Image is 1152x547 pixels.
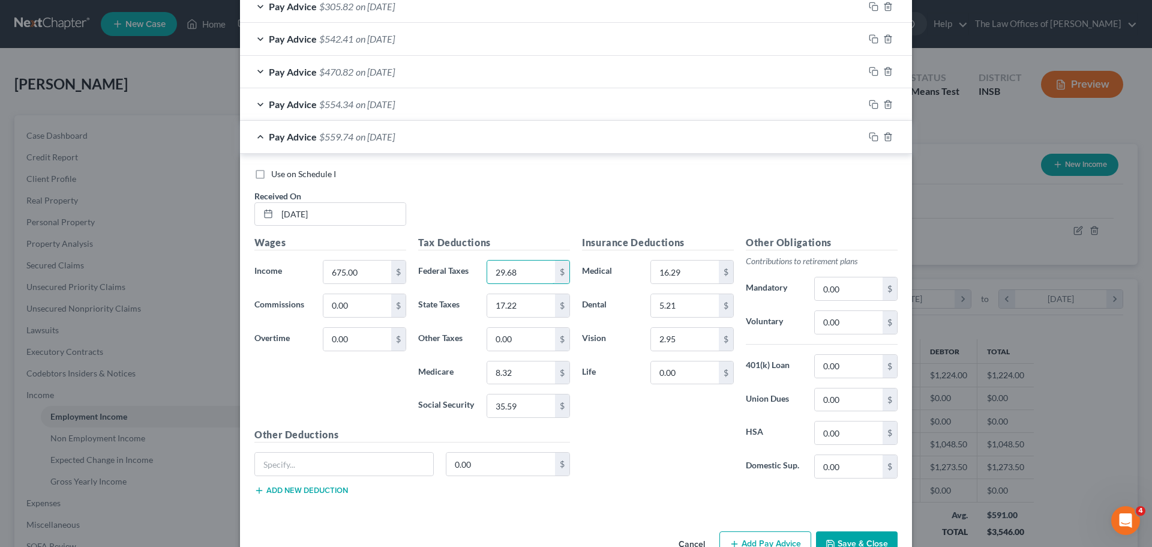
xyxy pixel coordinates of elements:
[254,428,570,443] h5: Other Deductions
[719,261,733,283] div: $
[319,33,353,44] span: $542.41
[269,98,317,110] span: Pay Advice
[323,328,391,351] input: 0.00
[277,203,406,226] input: MM/DD/YYYY
[254,486,348,495] button: Add new deduction
[391,294,406,317] div: $
[746,235,898,250] h5: Other Obligations
[254,191,301,201] span: Received On
[356,1,395,12] span: on [DATE]
[740,421,808,445] label: HSA
[740,277,808,301] label: Mandatory
[487,328,555,351] input: 0.00
[740,455,808,479] label: Domestic Sup.
[555,453,569,476] div: $
[487,361,555,384] input: 0.00
[391,261,406,283] div: $
[319,131,353,142] span: $559.74
[815,277,883,300] input: 0.00
[740,388,808,412] label: Union Dues
[356,131,395,142] span: on [DATE]
[269,131,317,142] span: Pay Advice
[412,394,481,418] label: Social Security
[815,422,883,444] input: 0.00
[555,361,569,384] div: $
[555,328,569,351] div: $
[254,265,282,276] span: Income
[412,260,481,284] label: Federal Taxes
[815,455,883,478] input: 0.00
[323,294,391,317] input: 0.00
[651,294,719,317] input: 0.00
[576,361,644,385] label: Life
[719,361,733,384] div: $
[319,66,353,77] span: $470.82
[255,453,433,476] input: Specify...
[815,355,883,378] input: 0.00
[412,294,481,318] label: State Taxes
[719,294,733,317] div: $
[740,354,808,378] label: 401(k) Loan
[651,361,719,384] input: 0.00
[412,361,481,385] label: Medicare
[1111,506,1140,535] iframe: Intercom live chat
[269,66,317,77] span: Pay Advice
[555,394,569,417] div: $
[883,455,897,478] div: $
[269,33,317,44] span: Pay Advice
[815,311,883,334] input: 0.00
[254,235,406,250] h5: Wages
[356,33,395,44] span: on [DATE]
[1136,506,1145,516] span: 4
[418,235,570,250] h5: Tax Deductions
[883,277,897,300] div: $
[719,328,733,351] div: $
[319,1,353,12] span: $305.82
[883,422,897,444] div: $
[883,355,897,378] div: $
[576,260,644,284] label: Medical
[555,261,569,283] div: $
[269,1,317,12] span: Pay Advice
[487,394,555,417] input: 0.00
[487,261,555,283] input: 0.00
[356,98,395,110] span: on [DATE]
[323,261,391,283] input: 0.00
[815,388,883,411] input: 0.00
[446,453,556,476] input: 0.00
[746,255,898,267] p: Contributions to retirement plans
[576,294,644,318] label: Dental
[248,294,317,318] label: Commissions
[391,328,406,351] div: $
[651,261,719,283] input: 0.00
[412,327,481,351] label: Other Taxes
[487,294,555,317] input: 0.00
[271,169,336,179] span: Use on Schedule I
[651,328,719,351] input: 0.00
[582,235,734,250] h5: Insurance Deductions
[319,98,353,110] span: $554.34
[555,294,569,317] div: $
[740,310,808,334] label: Voluntary
[883,388,897,411] div: $
[883,311,897,334] div: $
[248,327,317,351] label: Overtime
[576,327,644,351] label: Vision
[356,66,395,77] span: on [DATE]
